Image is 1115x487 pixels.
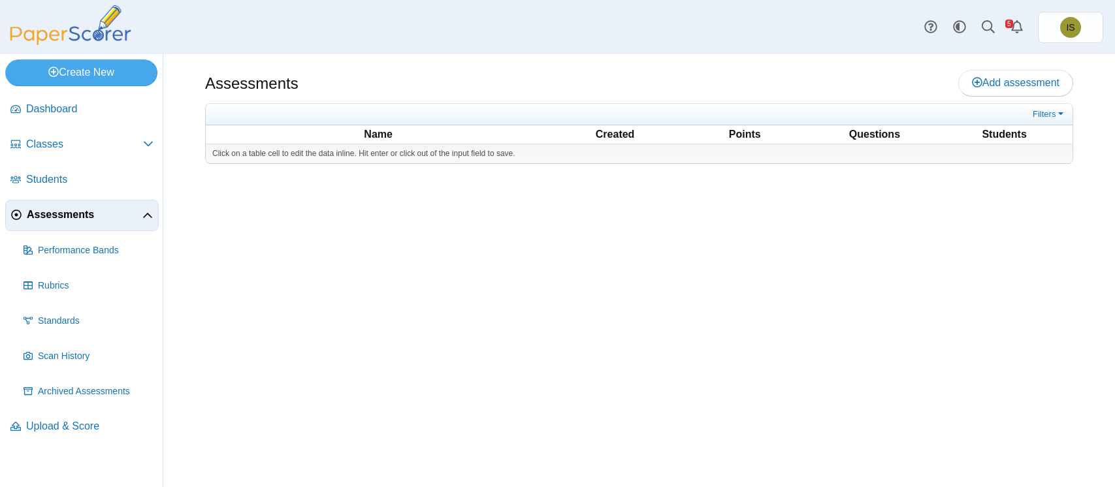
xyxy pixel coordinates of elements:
[5,165,159,196] a: Students
[5,59,157,86] a: Create New
[958,70,1073,96] a: Add assessment
[5,94,159,125] a: Dashboard
[38,315,154,328] span: Standards
[26,102,154,116] span: Dashboard
[811,127,939,142] th: Questions
[18,306,159,337] a: Standards
[5,411,159,443] a: Upload & Score
[26,419,154,433] span: Upload & Score
[1060,17,1081,38] span: Isaiah Sexton
[206,144,1073,163] div: Click on a table cell to edit the data inline. Hit enter or click out of the input field to save.
[5,200,159,231] a: Assessments
[38,279,154,292] span: Rubrics
[1066,23,1075,32] span: Isaiah Sexton
[205,72,299,95] h1: Assessments
[38,385,154,398] span: Archived Assessments
[26,172,154,187] span: Students
[26,137,143,151] span: Classes
[38,244,154,257] span: Performance Bands
[551,127,679,142] th: Created
[18,235,159,266] a: Performance Bands
[18,341,159,372] a: Scan History
[38,350,154,363] span: Scan History
[5,36,136,47] a: PaperScorer
[1003,13,1031,42] a: Alerts
[1038,12,1103,43] a: Isaiah Sexton
[18,376,159,407] a: Archived Assessments
[27,208,142,222] span: Assessments
[972,77,1059,88] span: Add assessment
[18,270,159,302] a: Rubrics
[681,127,809,142] th: Points
[5,129,159,161] a: Classes
[5,5,136,45] img: PaperScorer
[1029,108,1069,121] a: Filters
[940,127,1069,142] th: Students
[207,127,549,142] th: Name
